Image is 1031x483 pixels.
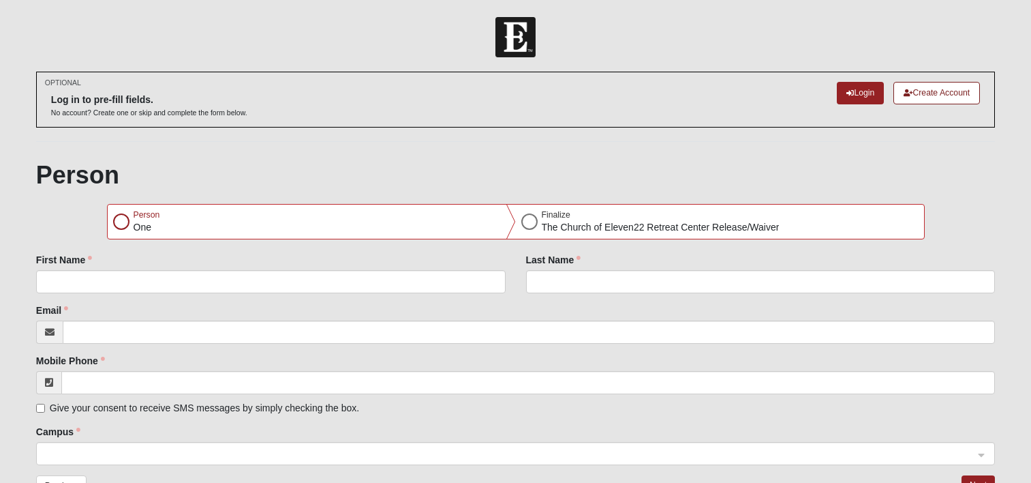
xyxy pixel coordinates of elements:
[45,78,81,88] small: OPTIONAL
[893,82,980,104] a: Create Account
[36,253,92,267] label: First Name
[134,220,160,235] p: One
[51,108,247,118] p: No account? Create one or skip and complete the form below.
[36,304,68,317] label: Email
[36,404,45,413] input: Give your consent to receive SMS messages by simply checking the box.
[36,354,105,368] label: Mobile Phone
[51,94,247,106] h6: Log in to pre-fill fields.
[837,82,884,104] a: Login
[542,210,570,220] span: Finalize
[526,253,581,267] label: Last Name
[36,160,995,190] h1: Person
[50,402,359,413] span: Give your consent to receive SMS messages by simply checking the box.
[36,425,80,439] label: Campus
[542,220,780,235] p: The Church of Eleven22 Retreat Center Release/Waiver
[495,17,536,57] img: Church of Eleven22 Logo
[134,210,160,220] span: Person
